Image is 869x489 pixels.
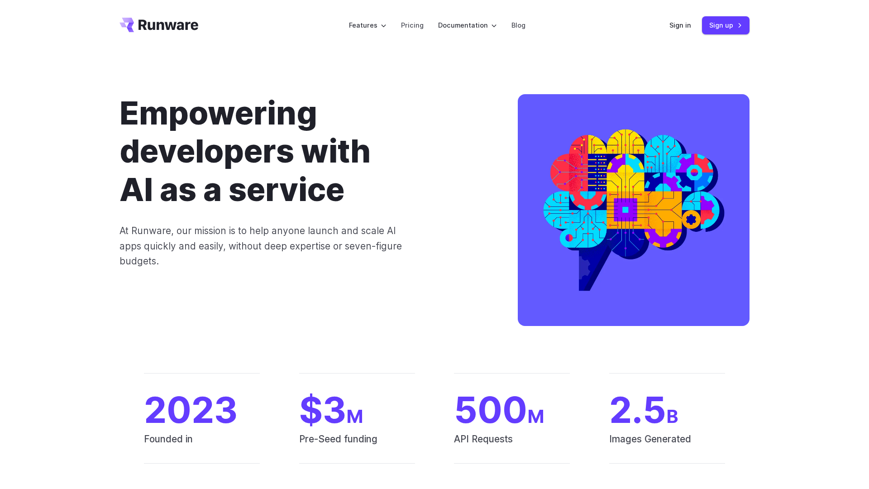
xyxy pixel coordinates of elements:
[454,431,570,463] span: API Requests
[669,20,691,30] a: Sign in
[119,223,415,268] p: At Runware, our mission is to help anyone launch and scale AI apps quickly and easily, without de...
[346,405,363,427] span: M
[454,392,570,428] span: 500
[527,405,544,427] span: M
[119,94,489,209] h1: Empowering developers with AI as a service
[144,431,260,463] span: Founded in
[518,94,750,326] img: A colorful illustration of a brain made up of circuit boards
[144,392,260,428] span: 2023
[299,392,415,428] span: $3
[609,392,725,428] span: 2.5
[666,405,678,427] span: B
[299,431,415,463] span: Pre-Seed funding
[349,20,387,30] label: Features
[401,20,424,30] a: Pricing
[438,20,497,30] label: Documentation
[702,16,750,34] a: Sign up
[609,431,725,463] span: Images Generated
[119,18,198,32] a: Go to /
[511,20,525,30] a: Blog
